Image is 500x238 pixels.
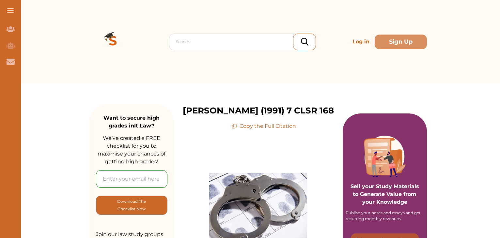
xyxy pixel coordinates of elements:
[232,122,296,130] p: Copy the Full Citation
[349,164,421,206] p: Sell your Study Materials to Generate Value from your Knowledge
[96,196,167,215] button: [object Object]
[103,115,160,129] strong: Want to secure high grades in It Law ?
[89,18,136,65] img: Logo
[346,210,424,222] div: Publish your notes and essays and get recurring monthly revenues
[96,170,167,188] input: Enter your email here
[350,35,372,48] p: Log in
[364,136,406,177] img: Purple card image
[183,104,334,117] p: [PERSON_NAME] (1991) 7 CLSR 168
[109,198,154,213] p: Download The Checklist Now
[375,35,427,49] button: Sign Up
[301,38,308,46] img: search_icon
[98,135,165,165] span: We’ve created a FREE checklist for you to maximise your chances of getting high grades!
